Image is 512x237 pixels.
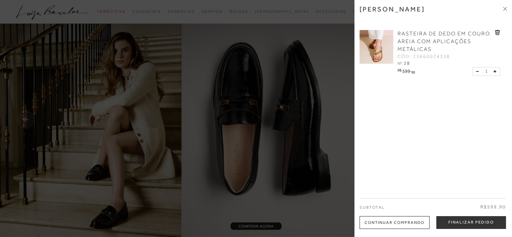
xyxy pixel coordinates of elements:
span: 1 [485,68,487,75]
span: 90 [411,70,415,74]
span: CÓD: 13660024338 [398,53,450,60]
span: 599 [402,68,410,74]
span: RASTEIRA DE DEDO EM COURO AREIA COM APLICAÇÕES METÁLICAS [398,31,490,52]
img: RASTEIRA DE DEDO EM COURO AREIA COM APLICAÇÕES METÁLICAS [360,30,393,64]
span: Subtotal [360,205,385,210]
div: Continuar Comprando [360,216,430,229]
i: , [410,68,415,72]
span: R$599,90 [480,204,506,210]
i: R$ [398,68,401,72]
h3: [PERSON_NAME] [360,5,425,13]
button: Finalizar Pedido [436,216,506,229]
a: RASTEIRA DE DEDO EM COURO AREIA COM APLICAÇÕES METÁLICAS [398,30,493,53]
span: Nº: [398,61,403,66]
span: 38 [404,60,410,66]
